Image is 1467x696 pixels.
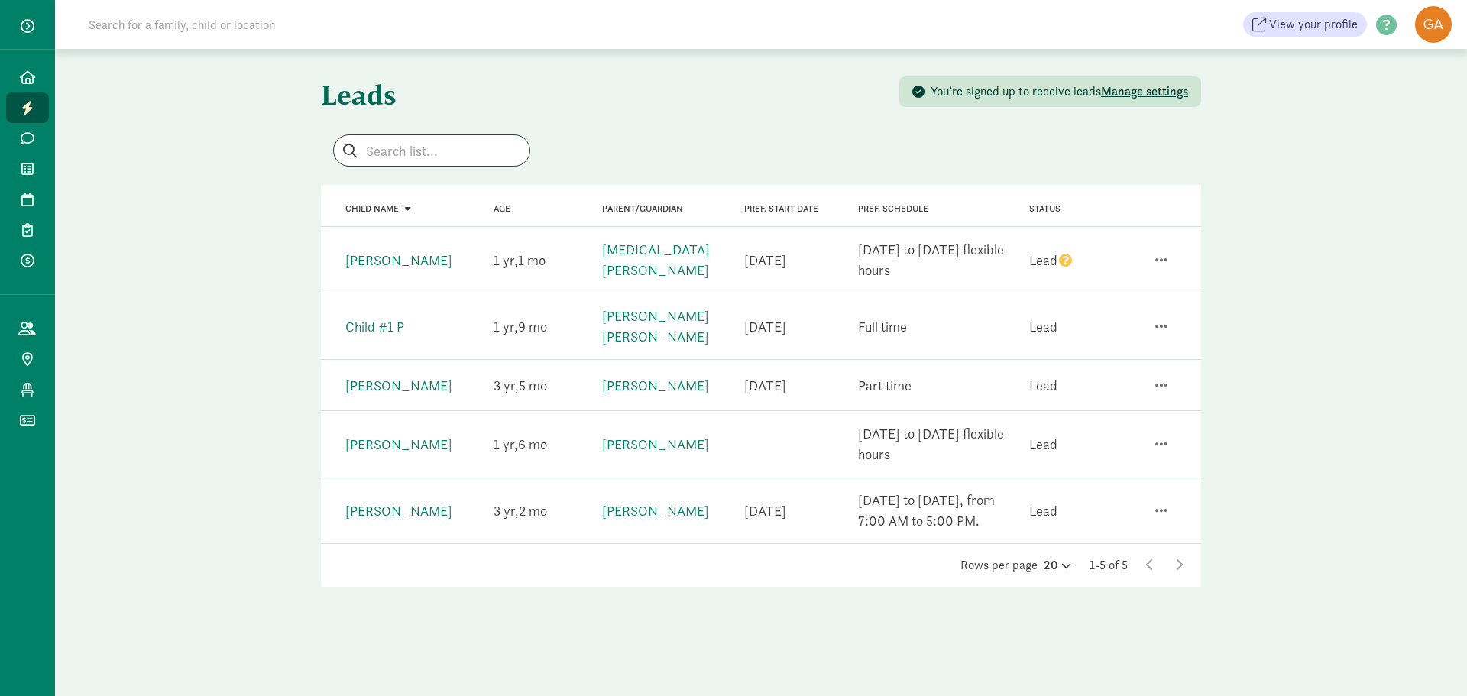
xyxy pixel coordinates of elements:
a: [PERSON_NAME] [602,502,709,520]
span: 3 [494,502,519,520]
a: [PERSON_NAME] [345,435,452,453]
span: 1 [494,318,518,335]
div: Part time [858,375,912,396]
span: 6 [518,435,547,453]
a: [PERSON_NAME] [345,502,452,520]
a: [PERSON_NAME] [345,377,452,394]
div: Lead [1029,375,1057,396]
span: Pref. Schedule [858,203,928,214]
div: [DATE] [744,375,786,396]
div: Full time [858,316,907,337]
span: 1 [494,435,518,453]
span: 1 [494,251,518,269]
span: Status [1029,203,1061,214]
a: Age [494,203,510,214]
span: 9 [518,318,547,335]
div: [DATE] [744,316,786,337]
div: Lead [1029,500,1057,521]
div: Lead [1029,434,1057,455]
div: Rows per page 1-5 of 5 [321,556,1201,575]
input: Search list... [334,135,529,166]
div: [DATE] to [DATE], from 7:00 AM to 5:00 PM. [858,490,1011,531]
span: 2 [519,502,547,520]
div: 20 [1044,556,1071,575]
span: 1 [518,251,546,269]
span: View your profile [1269,15,1358,34]
div: [DATE] to [DATE] flexible hours [858,423,1011,465]
a: [PERSON_NAME] [602,377,709,394]
div: [DATE] [744,500,786,521]
a: Child name [345,203,411,214]
span: Pref. Start Date [744,203,818,214]
a: [PERSON_NAME] [345,251,452,269]
a: [MEDICAL_DATA][PERSON_NAME] [602,241,710,279]
h1: Leads [321,67,758,122]
div: You’re signed up to receive leads [931,83,1188,101]
div: Lead [1029,250,1074,270]
a: [PERSON_NAME] [PERSON_NAME] [602,307,709,345]
a: Child #1 P [345,318,404,335]
a: [PERSON_NAME] [602,435,709,453]
div: [DATE] [744,250,786,270]
span: Child name [345,203,399,214]
iframe: Chat Widget [1391,623,1467,696]
a: View your profile [1243,12,1367,37]
div: Lead [1029,316,1057,337]
input: Search for a family, child or location [79,9,508,40]
span: 3 [494,377,519,394]
span: 5 [519,377,547,394]
span: Manage settings [1101,83,1188,99]
a: Parent/Guardian [602,203,683,214]
div: [DATE] to [DATE] flexible hours [858,239,1011,280]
